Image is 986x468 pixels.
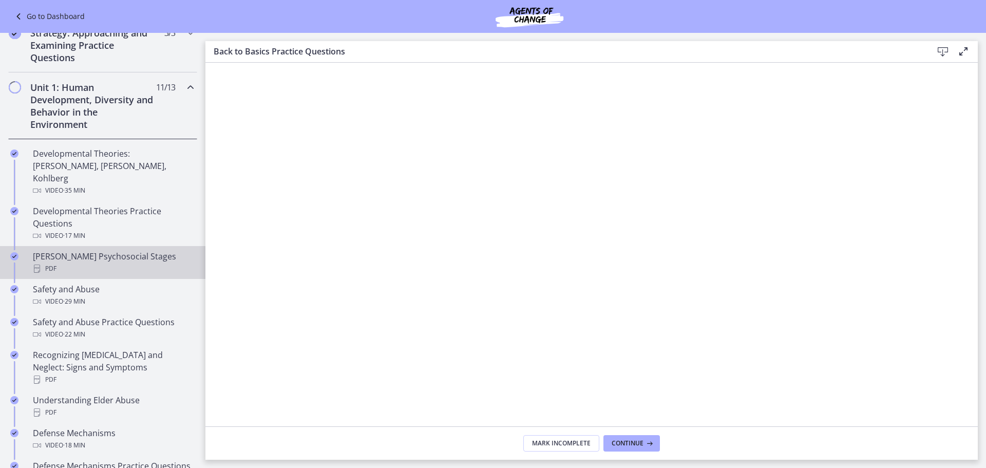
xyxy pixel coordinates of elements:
div: PDF [33,406,193,419]
button: Mark Incomplete [523,435,599,452]
span: Mark Incomplete [532,439,591,447]
span: · 17 min [63,230,85,242]
div: Developmental Theories Practice Questions [33,205,193,242]
h3: Back to Basics Practice Questions [214,45,916,58]
i: Completed [10,207,18,215]
span: Continue [612,439,643,447]
span: · 29 min [63,295,85,308]
i: Completed [9,27,21,39]
h2: Unit 1: Human Development, Diversity and Behavior in the Environment [30,81,156,130]
i: Completed [10,318,18,326]
div: PDF [33,263,193,275]
i: Completed [10,149,18,158]
div: Recognizing [MEDICAL_DATA] and Neglect: Signs and Symptoms [33,349,193,386]
span: · 18 min [63,439,85,452]
div: Video [33,328,193,341]
div: Video [33,230,193,242]
div: Understanding Elder Abuse [33,394,193,419]
i: Completed [10,396,18,404]
div: Video [33,295,193,308]
i: Completed [10,429,18,437]
div: Developmental Theories: [PERSON_NAME], [PERSON_NAME], Kohlberg [33,147,193,197]
h2: Strategy: Approaching and Examining Practice Questions [30,27,156,64]
img: Agents of Change Social Work Test Prep [468,4,591,29]
div: [PERSON_NAME] Psychosocial Stages [33,250,193,275]
div: Defense Mechanisms [33,427,193,452]
span: 3 / 3 [164,27,175,39]
i: Completed [10,351,18,359]
span: · 22 min [63,328,85,341]
div: Video [33,439,193,452]
i: Completed [10,252,18,260]
div: Safety and Abuse Practice Questions [33,316,193,341]
i: Completed [10,285,18,293]
div: Safety and Abuse [33,283,193,308]
div: PDF [33,373,193,386]
a: Go to Dashboard [12,10,85,23]
button: Continue [603,435,660,452]
span: · 35 min [63,184,85,197]
span: 11 / 13 [156,81,175,93]
div: Video [33,184,193,197]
